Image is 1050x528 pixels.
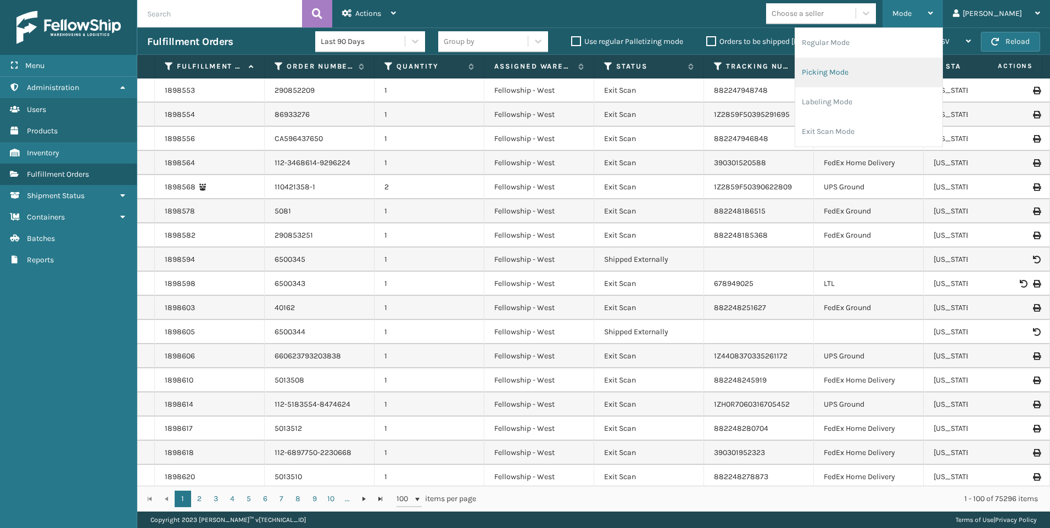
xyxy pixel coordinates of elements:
a: 1898594 [165,254,195,265]
a: 1898556 [165,133,195,144]
td: 112-3468614-9296224 [265,151,375,175]
td: 1 [375,78,484,103]
i: Print Label [1033,304,1040,312]
td: Exit Scan [594,223,704,248]
td: Shipped Externally [594,320,704,344]
i: Print BOL [1033,280,1040,288]
td: 112-5183554-8474624 [265,392,375,417]
li: Labeling Mode [795,87,942,117]
td: 112-6897750-2230668 [265,441,375,465]
td: Fellowship - West [484,272,594,296]
td: LTL [814,272,924,296]
li: Exit Scan Mode [795,117,942,147]
span: Go to the last page [376,495,385,503]
span: Mode [892,9,912,18]
label: Tracking Number [726,61,792,71]
td: 86933276 [265,103,375,127]
td: 5013510 [265,465,375,489]
a: 5 [241,491,257,507]
td: 6500344 [265,320,375,344]
td: 1 [375,344,484,368]
td: [US_STATE] [924,151,1034,175]
td: FedEx Home Delivery [814,151,924,175]
td: UPS Ground [814,344,924,368]
td: 1 [375,441,484,465]
span: Administration [27,83,79,92]
span: Actions [963,57,1040,75]
i: Print Label [1033,111,1040,119]
span: Shipment Status [27,191,85,200]
a: 1898610 [165,375,193,386]
td: FedEx Home Delivery [814,465,924,489]
i: Print Label [1033,232,1040,239]
a: 1898564 [165,158,195,168]
td: Fellowship - West [484,344,594,368]
td: 1 [375,296,484,320]
td: Fellowship - West [484,248,594,272]
label: Assigned Warehouse [494,61,573,71]
td: 1 [375,199,484,223]
a: 390301952323 [714,448,765,457]
td: Fellowship - West [484,151,594,175]
a: 1898578 [165,206,195,217]
p: Copyright 2023 [PERSON_NAME]™ v [TECHNICAL_ID] [150,512,306,528]
label: Use regular Palletizing mode [571,37,683,46]
td: Fellowship - West [484,127,594,151]
span: Menu [25,61,44,70]
td: 1 [375,392,484,417]
td: Fellowship - West [484,103,594,127]
i: Print Label [1033,87,1040,94]
td: 1 [375,248,484,272]
a: 390301520588 [714,158,766,167]
a: 1898617 [165,423,193,434]
td: 40162 [265,296,375,320]
label: Quantity [396,61,463,71]
a: 882248251627 [714,303,766,312]
i: Print Label [1033,183,1040,191]
td: 110421358-1 [265,175,375,199]
span: Reports [27,255,54,265]
div: Choose a seller [772,8,824,19]
td: Fellowship - West [484,392,594,417]
td: [US_STATE] [924,344,1034,368]
div: Group by [444,36,474,47]
td: Fellowship - West [484,296,594,320]
i: Print Label [1033,449,1040,457]
td: 5081 [265,199,375,223]
td: Exit Scan [594,392,704,417]
td: Exit Scan [594,417,704,441]
a: 882248245919 [714,375,767,385]
i: Void BOL [1033,256,1040,263]
td: Fellowship - West [484,441,594,465]
td: Exit Scan [594,78,704,103]
td: 5013508 [265,368,375,392]
button: Reload [981,32,1040,52]
td: 1 [375,127,484,151]
td: 1 [375,465,484,489]
td: 1 [375,417,484,441]
td: Exit Scan [594,465,704,489]
td: Exit Scan [594,199,704,223]
a: 1898568 [165,182,196,193]
a: 1Z4408370335261172 [714,351,787,361]
a: Terms of Use [956,516,993,524]
td: FedEx Home Delivery [814,368,924,392]
td: UPS Ground [814,392,924,417]
a: 1898603 [165,302,195,313]
td: 290853251 [265,223,375,248]
img: logo [16,11,121,44]
td: 1 [375,368,484,392]
li: Picking Mode [795,58,942,87]
span: Actions [355,9,381,18]
h3: Fulfillment Orders [147,35,233,48]
span: Products [27,126,58,136]
a: ... [339,491,356,507]
li: Regular Mode [795,28,942,58]
td: Exit Scan [594,272,704,296]
td: 660623793203838 [265,344,375,368]
label: Fulfillment Order Id [177,61,243,71]
td: [US_STATE] [924,175,1034,199]
td: Fellowship - West [484,320,594,344]
label: Status [616,61,683,71]
td: 678949025 [704,272,814,296]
